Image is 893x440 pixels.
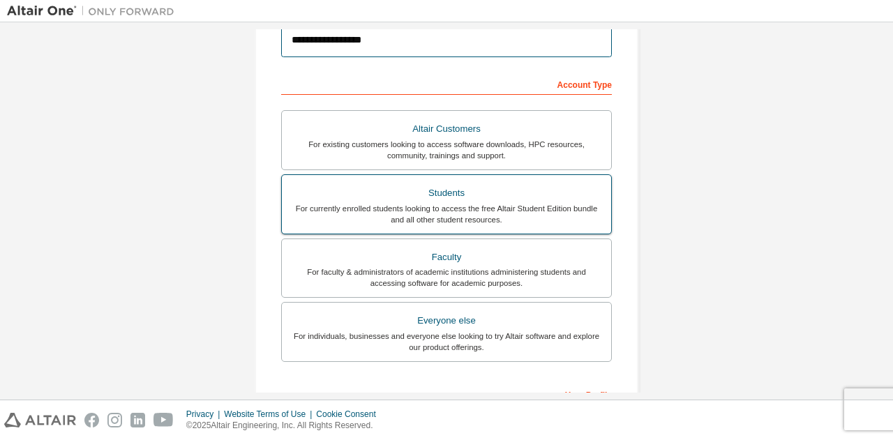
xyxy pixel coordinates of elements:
img: youtube.svg [153,413,174,427]
div: Cookie Consent [316,409,384,420]
div: Your Profile [281,383,612,405]
div: For faculty & administrators of academic institutions administering students and accessing softwa... [290,266,603,289]
img: Altair One [7,4,181,18]
div: For existing customers looking to access software downloads, HPC resources, community, trainings ... [290,139,603,161]
div: Altair Customers [290,119,603,139]
div: Faculty [290,248,603,267]
img: instagram.svg [107,413,122,427]
img: facebook.svg [84,413,99,427]
div: Everyone else [290,311,603,331]
p: © 2025 Altair Engineering, Inc. All Rights Reserved. [186,420,384,432]
div: Website Terms of Use [224,409,316,420]
div: Account Type [281,73,612,95]
div: Students [290,183,603,203]
div: For currently enrolled students looking to access the free Altair Student Edition bundle and all ... [290,203,603,225]
div: For individuals, businesses and everyone else looking to try Altair software and explore our prod... [290,331,603,353]
img: linkedin.svg [130,413,145,427]
div: Privacy [186,409,224,420]
img: altair_logo.svg [4,413,76,427]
